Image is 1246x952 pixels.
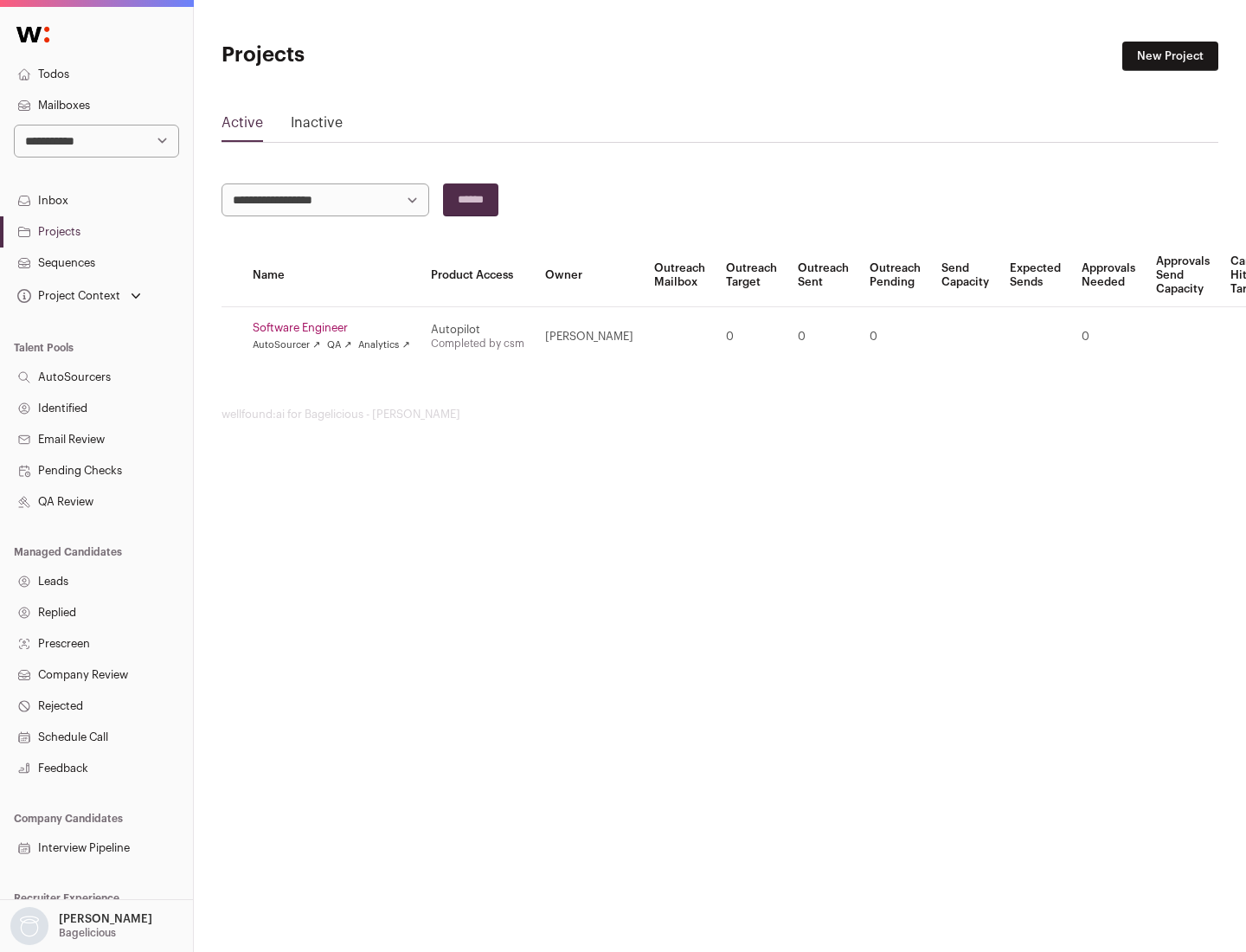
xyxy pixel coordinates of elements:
[421,244,535,307] th: Product Access
[10,907,48,945] img: nopic.png
[14,284,145,308] button: Open dropdown
[242,244,421,307] th: Name
[431,323,524,337] div: Autopilot
[1071,244,1146,307] th: Approvals Needed
[222,113,263,140] a: Active
[59,912,152,926] p: [PERSON_NAME]
[931,244,999,307] th: Send Capacity
[7,17,59,52] img: Wellfound
[535,244,644,307] th: Owner
[787,244,859,307] th: Outreach Sent
[999,244,1071,307] th: Expected Sends
[787,307,859,367] td: 0
[253,338,320,352] a: AutoSourcer ↗
[716,244,787,307] th: Outreach Target
[1146,244,1220,307] th: Approvals Send Capacity
[327,338,351,352] a: QA ↗
[291,113,343,140] a: Inactive
[859,244,931,307] th: Outreach Pending
[859,307,931,367] td: 0
[7,907,156,945] button: Open dropdown
[431,338,524,349] a: Completed by csm
[59,926,116,940] p: Bagelicious
[253,321,410,335] a: Software Engineer
[716,307,787,367] td: 0
[535,307,644,367] td: [PERSON_NAME]
[1071,307,1146,367] td: 0
[14,289,120,303] div: Project Context
[222,42,554,69] h1: Projects
[644,244,716,307] th: Outreach Mailbox
[222,408,1218,421] footer: wellfound:ai for Bagelicious - [PERSON_NAME]
[1122,42,1218,71] a: New Project
[358,338,409,352] a: Analytics ↗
